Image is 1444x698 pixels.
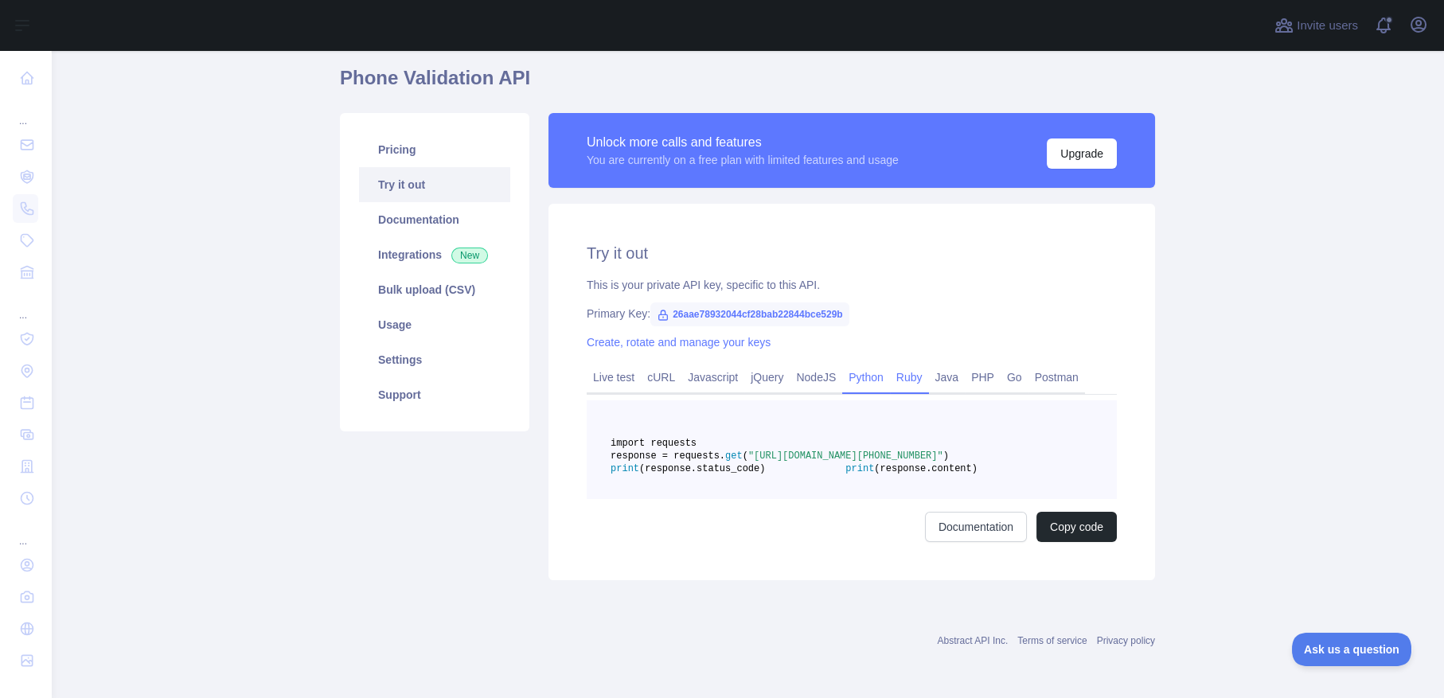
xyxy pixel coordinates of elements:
[1047,138,1117,169] button: Upgrade
[943,450,949,462] span: )
[587,306,1117,322] div: Primary Key:
[790,365,842,390] a: NodeJS
[1028,365,1085,390] a: Postman
[929,365,966,390] a: Java
[587,365,641,390] a: Live test
[890,365,929,390] a: Ruby
[359,377,510,412] a: Support
[359,272,510,307] a: Bulk upload (CSV)
[587,242,1117,264] h2: Try it out
[13,290,38,322] div: ...
[1297,17,1358,35] span: Invite users
[925,512,1027,542] a: Documentation
[611,450,725,462] span: response = requests.
[340,65,1155,103] h1: Phone Validation API
[1001,365,1028,390] a: Go
[611,438,697,449] span: import requests
[641,365,681,390] a: cURL
[681,365,744,390] a: Javascript
[611,463,639,474] span: print
[13,96,38,127] div: ...
[842,365,890,390] a: Python
[13,516,38,548] div: ...
[874,463,978,474] span: (response.content)
[965,365,1001,390] a: PHP
[359,202,510,237] a: Documentation
[359,237,510,272] a: Integrations New
[359,307,510,342] a: Usage
[451,248,488,263] span: New
[359,167,510,202] a: Try it out
[650,302,849,326] span: 26aae78932044cf28bab22844bce529b
[1017,635,1087,646] a: Terms of service
[725,450,743,462] span: get
[587,336,771,349] a: Create, rotate and manage your keys
[639,463,765,474] span: (response.status_code)
[587,277,1117,293] div: This is your private API key, specific to this API.
[587,133,899,152] div: Unlock more calls and features
[938,635,1009,646] a: Abstract API Inc.
[1097,635,1155,646] a: Privacy policy
[587,152,899,168] div: You are currently on a free plan with limited features and usage
[744,365,790,390] a: jQuery
[743,450,748,462] span: (
[748,450,943,462] span: "[URL][DOMAIN_NAME][PHONE_NUMBER]"
[1271,13,1361,38] button: Invite users
[359,342,510,377] a: Settings
[359,132,510,167] a: Pricing
[845,463,874,474] span: print
[1036,512,1117,542] button: Copy code
[1292,633,1412,666] iframe: Toggle Customer Support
